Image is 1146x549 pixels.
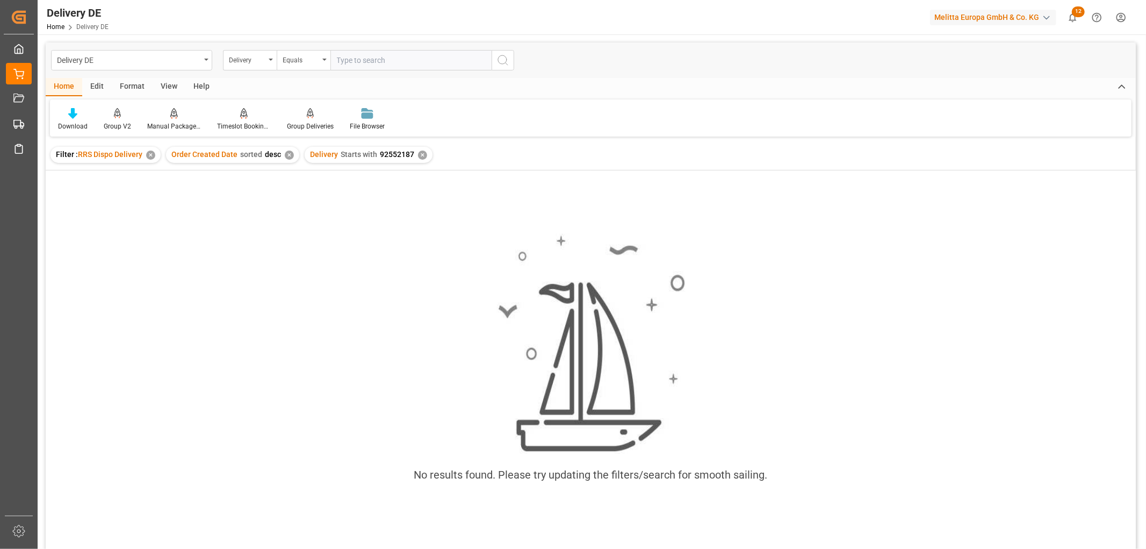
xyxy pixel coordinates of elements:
[285,151,294,160] div: ✕
[930,7,1061,27] button: Melitta Europa GmbH & Co. KG
[229,53,265,65] div: Delivery
[104,122,131,131] div: Group V2
[1085,5,1109,30] button: Help Center
[171,150,237,159] span: Order Created Date
[265,150,281,159] span: desc
[223,50,277,70] button: open menu
[414,467,768,483] div: No results found. Please try updating the filters/search for smooth sailing.
[287,122,334,131] div: Group Deliveries
[58,122,88,131] div: Download
[330,50,492,70] input: Type to search
[277,50,330,70] button: open menu
[930,10,1056,25] div: Melitta Europa GmbH & Co. KG
[283,53,319,65] div: Equals
[47,23,64,31] a: Home
[418,151,427,160] div: ✕
[240,150,262,159] span: sorted
[341,150,377,159] span: Starts with
[51,50,212,70] button: open menu
[492,50,514,70] button: search button
[57,53,200,66] div: Delivery DE
[147,122,201,131] div: Manual Package TypeDetermination
[78,150,142,159] span: RRS Dispo Delivery
[112,78,153,96] div: Format
[56,150,78,159] span: Filter :
[350,122,385,131] div: File Browser
[1072,6,1085,17] span: 12
[497,234,685,453] img: smooth_sailing.jpeg
[310,150,338,159] span: Delivery
[47,5,109,21] div: Delivery DE
[1061,5,1085,30] button: show 12 new notifications
[153,78,185,96] div: View
[82,78,112,96] div: Edit
[46,78,82,96] div: Home
[185,78,218,96] div: Help
[380,150,414,159] span: 92552187
[217,122,271,131] div: Timeslot Booking Report
[146,151,155,160] div: ✕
